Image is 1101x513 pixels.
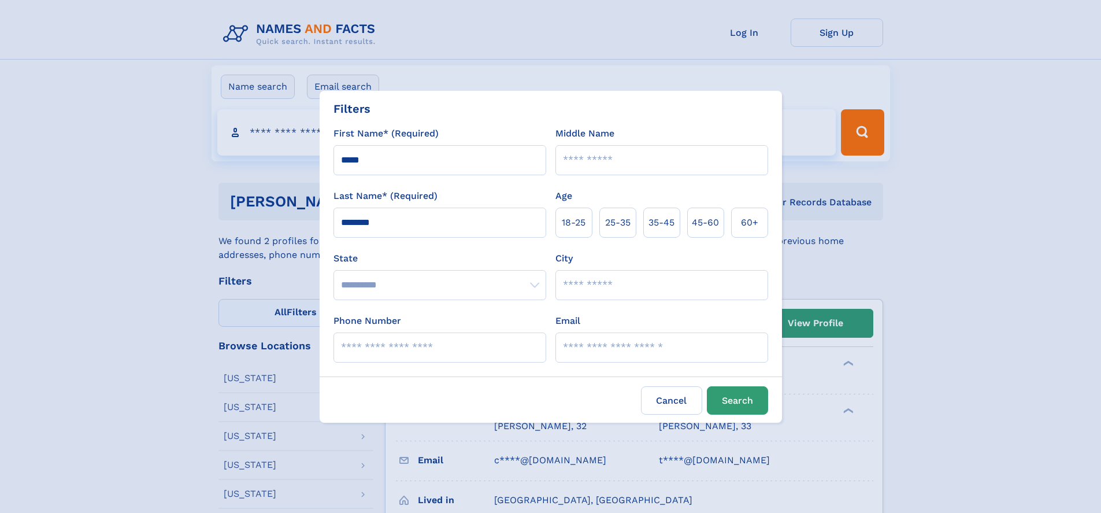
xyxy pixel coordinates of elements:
[333,127,439,141] label: First Name* (Required)
[333,189,438,203] label: Last Name* (Required)
[648,216,674,230] span: 35‑45
[692,216,719,230] span: 45‑60
[333,100,370,117] div: Filters
[741,216,758,230] span: 60+
[555,252,573,265] label: City
[555,314,580,328] label: Email
[641,386,702,415] label: Cancel
[562,216,585,230] span: 18‑25
[555,127,614,141] label: Middle Name
[333,252,546,265] label: State
[555,189,572,203] label: Age
[605,216,631,230] span: 25‑35
[333,314,401,328] label: Phone Number
[707,386,768,415] button: Search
